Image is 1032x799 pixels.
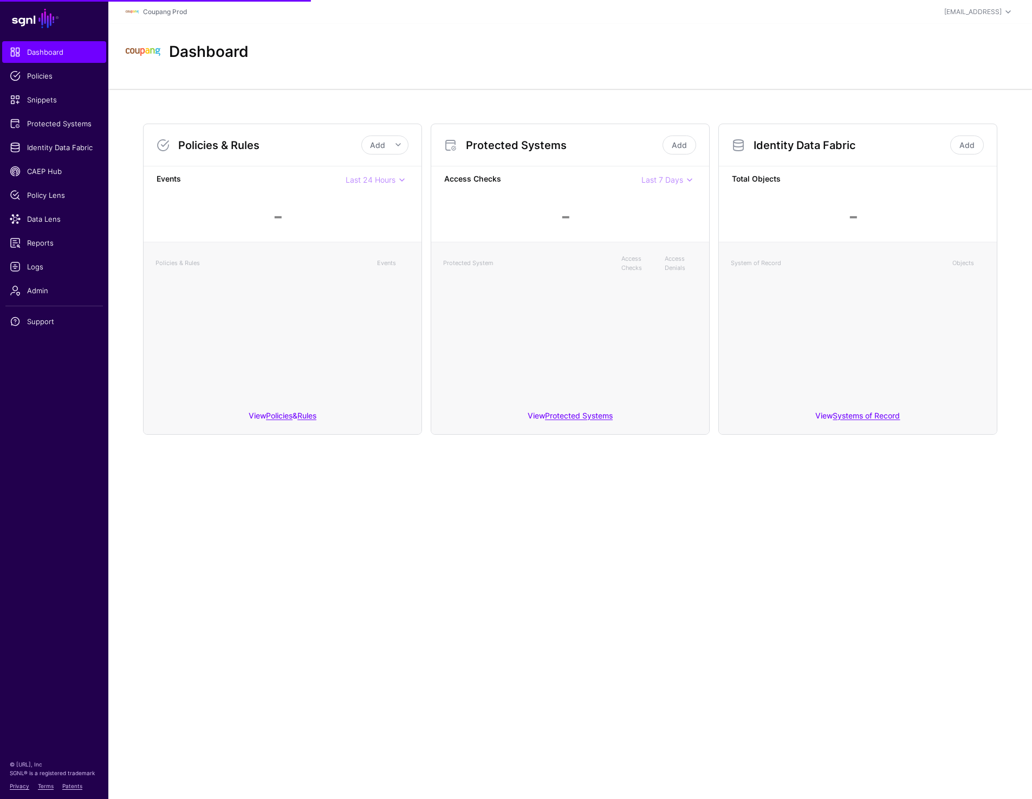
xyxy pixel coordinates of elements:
a: Data Lens [2,208,106,230]
span: Last 24 Hours [346,175,395,184]
a: Add [950,136,984,154]
span: Policy Lens [10,190,99,201]
span: Admin [10,285,99,296]
a: Policies [266,411,293,420]
h3: Protected Systems [466,139,660,152]
span: Identity Data Fabric [10,142,99,153]
a: Add [663,136,696,154]
a: Protected Systems [2,113,106,134]
a: Rules [297,411,316,420]
a: Privacy [10,783,29,789]
h3: Identity Data Fabric [754,139,948,152]
div: View [719,403,997,434]
p: SGNL® is a registered trademark [10,769,99,777]
th: Protected System [438,249,616,278]
span: CAEP Hub [10,166,99,177]
p: © [URL], Inc [10,760,99,769]
div: - [273,200,283,233]
span: Snippets [10,94,99,105]
a: SGNL [7,7,102,30]
a: Policy Lens [2,184,106,206]
span: Last 7 Days [641,175,683,184]
h2: Dashboard [169,43,249,61]
a: Systems of Record [833,411,900,420]
th: Access Checks [616,249,659,278]
th: System of Record [725,249,947,278]
span: Support [10,316,99,327]
a: Identity Data Fabric [2,137,106,158]
a: Dashboard [2,41,106,63]
strong: Access Checks [444,173,641,186]
div: - [848,200,859,233]
a: Patents [62,783,82,789]
a: Protected Systems [545,411,613,420]
span: Reports [10,237,99,248]
th: Events [372,249,415,278]
span: Add [370,140,385,150]
a: Reports [2,232,106,254]
span: Data Lens [10,214,99,224]
span: Protected Systems [10,118,99,129]
a: Coupang Prod [143,8,187,16]
th: Objects [947,249,990,278]
img: svg+xml;base64,PHN2ZyBpZD0iTG9nbyIgeG1sbnM9Imh0dHA6Ly93d3cudzMub3JnLzIwMDAvc3ZnIiB3aWR0aD0iMTIxLj... [126,5,139,18]
a: Snippets [2,89,106,111]
a: Terms [38,783,54,789]
a: Admin [2,280,106,301]
img: svg+xml;base64,PHN2ZyBpZD0iTG9nbyIgeG1sbnM9Imh0dHA6Ly93d3cudzMub3JnLzIwMDAvc3ZnIiB3aWR0aD0iMTIxLj... [126,35,160,69]
div: View & [144,403,421,434]
a: Policies [2,65,106,87]
th: Policies & Rules [150,249,372,278]
strong: Total Objects [732,173,984,186]
div: - [561,200,571,233]
h3: Policies & Rules [178,139,361,152]
a: Logs [2,256,106,278]
strong: Events [157,173,346,186]
th: Access Denials [659,249,703,278]
span: Dashboard [10,47,99,57]
span: Logs [10,261,99,272]
div: View [431,403,709,434]
span: Policies [10,70,99,81]
div: [EMAIL_ADDRESS] [944,7,1002,17]
a: CAEP Hub [2,160,106,182]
